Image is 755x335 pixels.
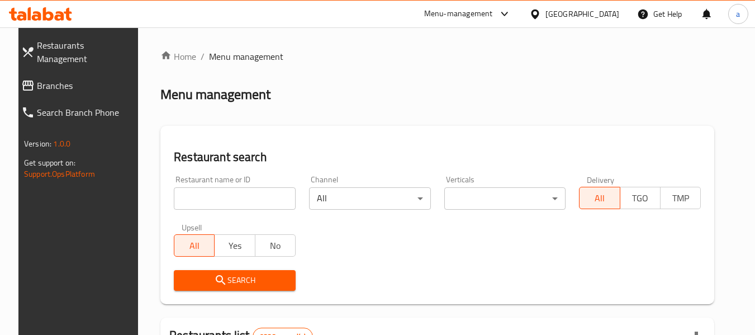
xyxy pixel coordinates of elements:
[424,7,493,21] div: Menu-management
[53,136,70,151] span: 1.0.0
[255,234,296,257] button: No
[12,99,145,126] a: Search Branch Phone
[179,238,210,254] span: All
[665,190,696,206] span: TMP
[260,238,291,254] span: No
[660,187,701,209] button: TMP
[219,238,250,254] span: Yes
[160,50,714,63] nav: breadcrumb
[24,136,51,151] span: Version:
[209,50,283,63] span: Menu management
[174,234,215,257] button: All
[37,106,136,119] span: Search Branch Phone
[625,190,656,206] span: TGO
[584,190,615,206] span: All
[174,149,701,166] h2: Restaurant search
[37,79,136,92] span: Branches
[183,273,287,287] span: Search
[620,187,661,209] button: TGO
[201,50,205,63] li: /
[214,234,255,257] button: Yes
[587,176,615,183] label: Delivery
[160,86,270,103] h2: Menu management
[174,187,296,210] input: Search for restaurant name or ID..
[182,223,202,231] label: Upsell
[579,187,620,209] button: All
[24,155,75,170] span: Get support on:
[12,32,145,72] a: Restaurants Management
[444,187,566,210] div: ​
[24,167,95,181] a: Support.OpsPlatform
[160,50,196,63] a: Home
[309,187,431,210] div: All
[12,72,145,99] a: Branches
[545,8,619,20] div: [GEOGRAPHIC_DATA]
[37,39,136,65] span: Restaurants Management
[736,8,740,20] span: a
[174,270,296,291] button: Search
